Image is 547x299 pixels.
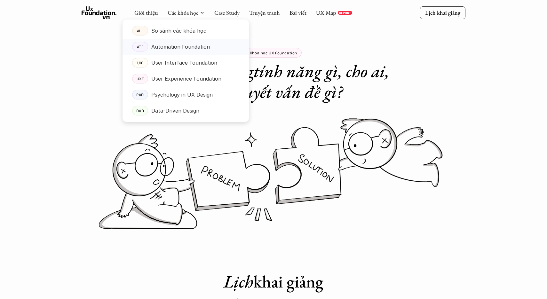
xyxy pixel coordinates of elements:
h1: khai giảng [146,271,401,292]
p: REPORT [339,11,351,15]
a: Truyện tranh [249,9,280,16]
a: Bài viết [289,9,306,16]
p: UIF [137,60,143,65]
p: ATF [137,44,144,49]
p: Data-Driven Design [151,106,199,115]
em: tính năng gì, cho ai, giải quyết vấn đề gì? [205,60,393,103]
a: ATFAutomation Foundation [123,39,249,55]
a: Giới thiệu [134,9,158,16]
a: UXFUser Experience Foundation [123,71,249,87]
p: User Experience Foundation [151,74,221,83]
p: Khóa học UX Foundation [250,51,297,55]
h1: Nên xây dựng [146,61,401,102]
a: UX Map [316,9,336,16]
p: Automation Foundation [151,42,210,51]
p: Psychology in UX Design [151,90,213,99]
p: PXD [136,92,144,97]
a: REPORT [338,11,352,15]
p: User Interface Foundation [151,58,217,67]
a: DADData-Driven Design [123,103,249,119]
a: Lịch khai giảng [420,6,465,19]
p: DAD [136,108,144,113]
a: Các khóa học [168,9,198,16]
a: Case Study [214,9,240,16]
p: So sánh các khóa học [151,26,206,35]
p: ALL [137,28,144,33]
a: UIFUser Interface Foundation [123,55,249,71]
em: Lịch [224,270,253,293]
p: UXF [137,76,144,81]
a: ALLSo sánh các khóa học [123,23,249,39]
p: Lịch khai giảng [425,9,460,16]
a: PXDPsychology in UX Design [123,87,249,103]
